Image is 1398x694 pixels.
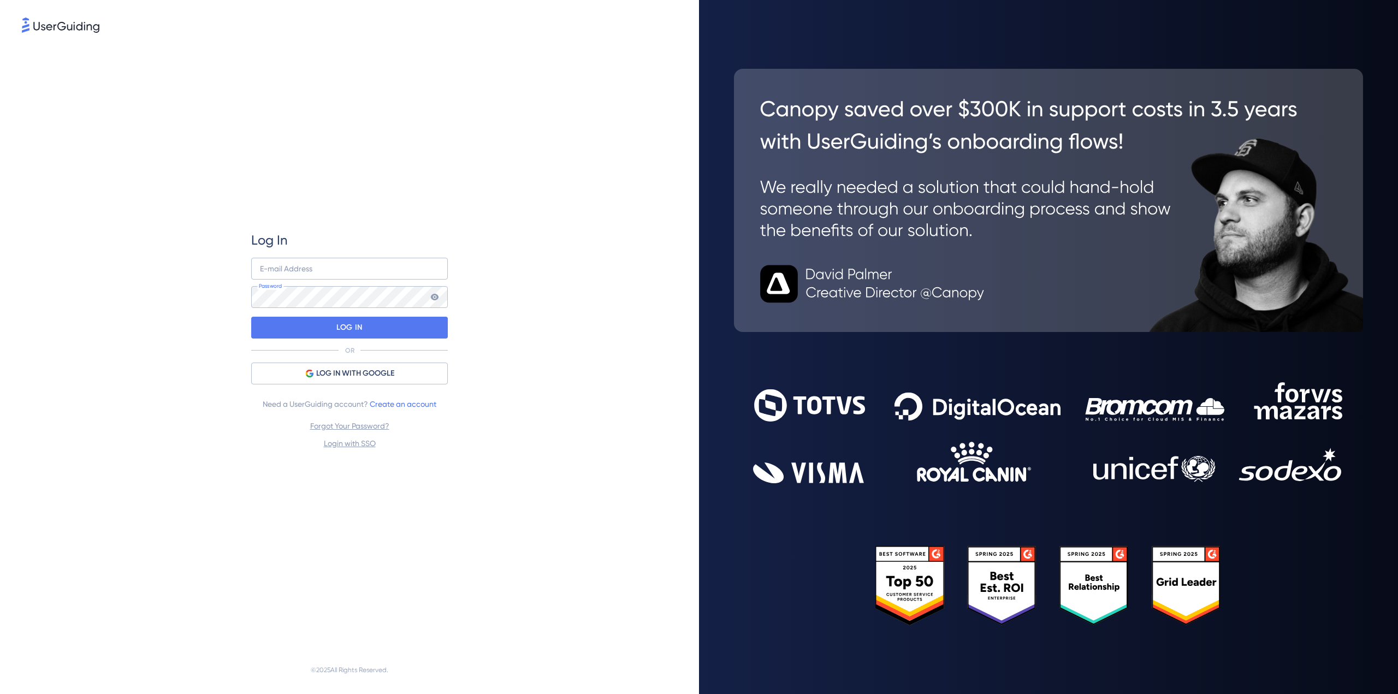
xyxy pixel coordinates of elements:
[875,546,1222,625] img: 25303e33045975176eb484905ab012ff.svg
[370,400,436,408] a: Create an account
[345,346,354,355] p: OR
[753,382,1344,483] img: 9302ce2ac39453076f5bc0f2f2ca889b.svg
[263,398,436,411] span: Need a UserGuiding account?
[311,663,388,677] span: © 2025 All Rights Reserved.
[316,367,394,380] span: LOG IN WITH GOOGLE
[310,422,389,430] a: Forgot Your Password?
[336,319,362,336] p: LOG IN
[251,232,288,249] span: Log In
[251,258,448,280] input: example@company.com
[22,17,99,33] img: 8faab4ba6bc7696a72372aa768b0286c.svg
[734,69,1363,332] img: 26c0aa7c25a843aed4baddd2b5e0fa68.svg
[324,439,376,448] a: Login with SSO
